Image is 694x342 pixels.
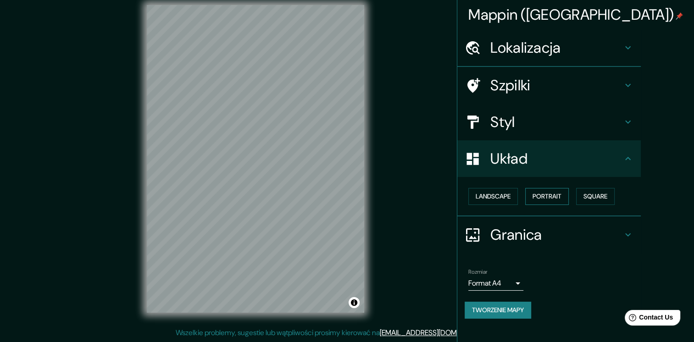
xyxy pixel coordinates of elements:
[457,216,641,253] div: Granica
[490,113,622,131] h4: Styl
[490,149,622,168] h4: Układ
[457,104,641,140] div: Styl
[468,188,518,205] button: Landscape
[457,67,641,104] div: Szpilki
[533,191,561,202] font: Portrait
[676,12,683,20] img: pin-icon.png
[468,276,523,291] div: Format A4
[490,76,622,94] h4: Szpilki
[472,304,524,316] font: Tworzenie mapy
[583,191,607,202] font: Square
[612,306,684,332] iframe: Help widget launcher
[468,5,674,24] font: Mappin ([GEOGRAPHIC_DATA])
[490,39,622,57] h4: Lokalizacja
[576,188,615,205] button: Square
[476,191,511,202] font: Landscape
[525,188,569,205] button: Portrait
[349,297,360,308] button: Przełącz atrybucję
[380,328,493,337] a: [EMAIL_ADDRESS][DOMAIN_NAME]
[176,327,516,338] p: Wszelkie problemy, sugestie lub wątpliwości prosimy kierować na e-mail.
[490,226,622,244] h4: Granica
[457,29,641,66] div: Lokalizacja
[468,268,487,276] label: Rozmiar
[465,302,531,319] button: Tworzenie mapy
[147,5,364,313] canvas: Mapa
[457,140,641,177] div: Układ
